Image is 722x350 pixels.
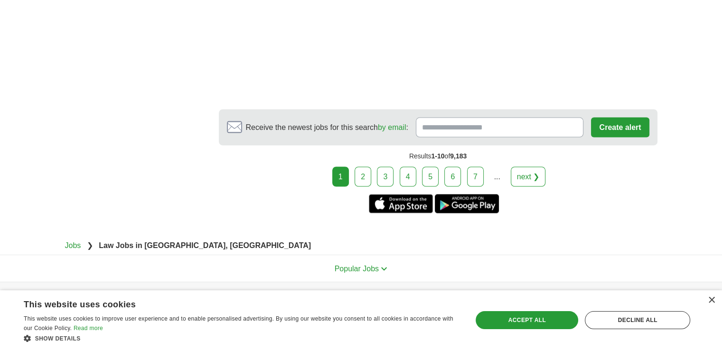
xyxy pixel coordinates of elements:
[35,335,81,342] span: Show details
[381,267,387,271] img: toggle icon
[332,166,349,186] div: 1
[219,145,657,166] div: Results of
[585,311,690,329] div: Decline all
[488,167,506,186] div: ...
[246,121,408,133] span: Receive the newest jobs for this search :
[450,152,467,159] span: 9,183
[511,166,546,186] a: next ❯
[444,166,461,186] a: 6
[87,241,93,249] span: ❯
[708,297,715,304] div: Close
[435,194,499,213] a: Get the Android app
[591,117,649,137] button: Create alert
[431,152,444,159] span: 1-10
[24,315,453,332] span: This website uses cookies to improve user experience and to enable personalised advertising. By u...
[476,311,578,329] div: Accept all
[377,166,394,186] a: 3
[422,166,439,186] a: 5
[400,166,416,186] a: 4
[24,296,435,310] div: This website uses cookies
[65,241,81,249] a: Jobs
[99,241,311,249] strong: Law Jobs in [GEOGRAPHIC_DATA], [GEOGRAPHIC_DATA]
[369,194,433,213] a: Get the iPhone app
[378,123,406,131] a: by email
[24,333,459,343] div: Show details
[355,166,371,186] a: 2
[74,325,103,332] a: Read more, opens a new window
[467,166,484,186] a: 7
[509,282,657,309] h4: Country selection
[335,264,379,272] span: Popular Jobs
